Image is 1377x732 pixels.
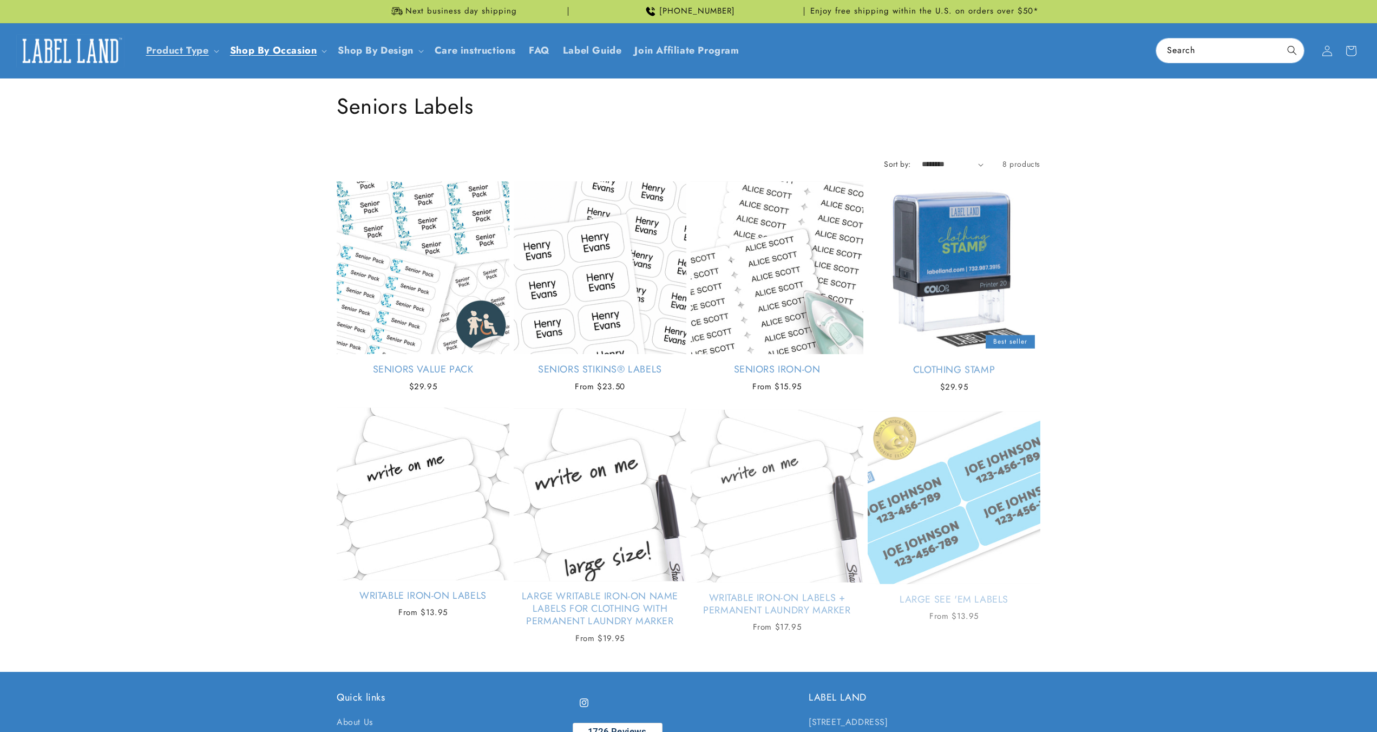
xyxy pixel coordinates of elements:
a: Writable Iron-On Labels + Permanent Laundry Marker [691,589,863,614]
h2: LABEL LAND [809,691,1040,704]
a: Label Guide [556,38,628,63]
span: Next business day shipping [405,6,517,17]
h1: Seniors Labels [337,92,1040,120]
a: Product Type [146,43,209,57]
label: Sort by: [884,159,910,169]
summary: Shop By Design [331,38,428,63]
summary: Product Type [140,38,224,63]
span: Care instructions [435,44,516,57]
span: FAQ [529,44,550,57]
a: Clothing Stamp [868,363,1040,376]
iframe: Gorgias Floating Chat [1150,681,1366,721]
a: FAQ [522,38,556,63]
span: Join Affiliate Program [634,44,739,57]
a: Large See 'em Labels [868,589,1040,601]
a: Large Writable Iron-On Name Labels for Clothing with Permanent Laundry Marker [514,589,686,626]
span: 8 products [1002,159,1040,169]
span: Enjoy free shipping within the U.S. on orders over $50* [810,6,1039,17]
button: Search [1280,38,1304,62]
a: Shop By Design [338,43,413,57]
a: Seniors Value Pack [337,363,509,376]
summary: Shop By Occasion [224,38,332,63]
a: Writable Iron-On Labels [337,589,509,601]
span: Label Guide [563,44,622,57]
h2: Quick links [337,691,568,704]
a: Label Land [12,30,129,71]
span: [PHONE_NUMBER] [659,6,735,17]
a: Care instructions [428,38,522,63]
span: Shop By Occasion [230,44,317,57]
a: Seniors Iron-On [691,363,863,376]
a: Seniors Stikins® Labels [514,363,686,376]
img: Label Land [16,34,124,68]
a: Join Affiliate Program [628,38,745,63]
